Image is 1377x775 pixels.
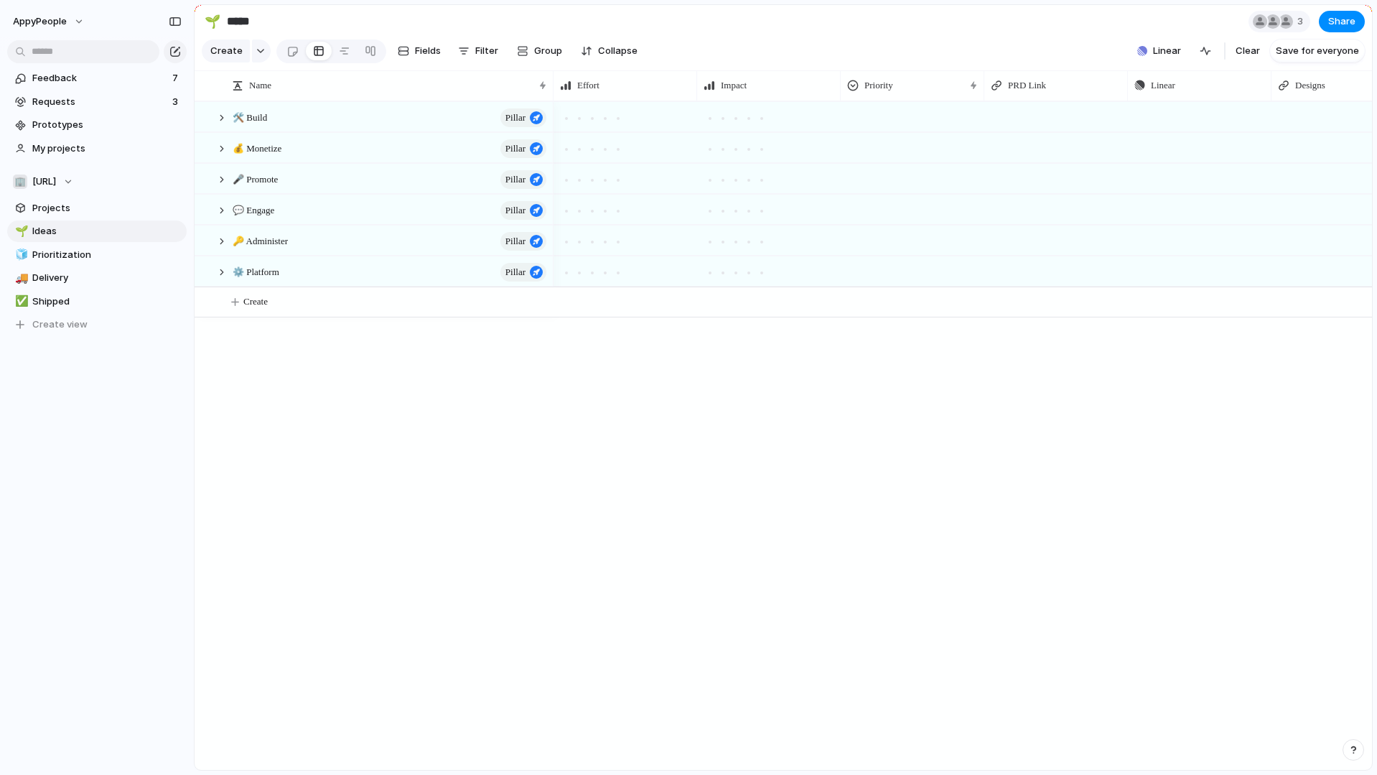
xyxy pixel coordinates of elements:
span: Collapse [598,44,638,58]
span: Pillar [505,108,526,128]
span: Projects [32,201,182,215]
button: 🚚 [13,271,27,285]
button: Pillar [500,263,546,282]
span: [URL] [32,175,56,189]
a: Projects [7,198,187,219]
button: 🧊 [13,248,27,262]
button: ✅ [13,294,27,309]
span: Prototypes [32,118,182,132]
span: 3 [172,95,181,109]
button: 🏢[URL] [7,171,187,192]
span: Group [534,44,562,58]
span: PRD Link [1008,78,1046,93]
span: Pillar [505,170,526,190]
button: Create [202,40,250,62]
button: Create view [7,314,187,335]
a: 🧊Prioritization [7,244,187,266]
span: Linear [1151,78,1175,93]
a: Requests3 [7,91,187,113]
span: Fields [415,44,441,58]
button: Pillar [500,108,546,127]
button: Pillar [500,139,546,158]
button: Filter [452,40,504,62]
button: Pillar [500,232,546,251]
span: Impact [721,78,747,93]
span: 💬 Engage [233,201,274,218]
button: 🌱 [201,10,224,33]
span: 7 [172,71,181,85]
button: Fields [392,40,447,62]
span: Delivery [32,271,182,285]
a: Feedback7 [7,68,187,89]
button: Share [1319,11,1365,32]
span: Feedback [32,71,168,85]
span: Clear [1236,44,1260,58]
span: 3 [1297,14,1307,29]
div: 🏢 [13,175,27,189]
button: Group [510,40,569,62]
span: Filter [475,44,498,58]
a: My projects [7,138,187,159]
button: Linear [1131,40,1187,62]
span: Pillar [505,262,526,282]
a: 🚚Delivery [7,267,187,289]
a: ✅Shipped [7,291,187,312]
span: 🛠️ Build [233,108,267,125]
span: Linear [1153,44,1181,58]
button: AppyPeople [6,10,92,33]
span: Create view [32,317,88,332]
span: Pillar [505,231,526,251]
span: AppyPeople [13,14,67,29]
span: ⚙️ Platform [233,263,279,279]
span: Name [249,78,271,93]
span: Create [210,44,243,58]
div: 🌱 [205,11,220,31]
div: 🚚 [15,270,25,287]
a: 🌱Ideas [7,221,187,242]
button: Save for everyone [1270,40,1365,62]
span: My projects [32,141,182,156]
button: Pillar [500,201,546,220]
span: 💰 Monetize [233,139,281,156]
div: ✅ [15,293,25,310]
span: Prioritization [32,248,182,262]
button: Pillar [500,170,546,189]
span: Designs [1295,78,1325,93]
span: 🔑 Administer [233,232,288,249]
span: Shipped [32,294,182,309]
span: Create [243,294,268,309]
div: 🌱 [15,223,25,240]
span: Save for everyone [1276,44,1359,58]
span: 🎤 Promote [233,170,278,187]
button: Clear [1230,40,1266,62]
span: Pillar [505,200,526,221]
button: Collapse [575,40,643,62]
button: 🌱 [13,224,27,238]
span: Priority [864,78,893,93]
a: Prototypes [7,114,187,136]
span: Effort [577,78,599,93]
div: 🧊 [15,246,25,263]
span: Share [1328,14,1355,29]
span: Ideas [32,224,182,238]
span: Requests [32,95,168,109]
span: Pillar [505,139,526,159]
